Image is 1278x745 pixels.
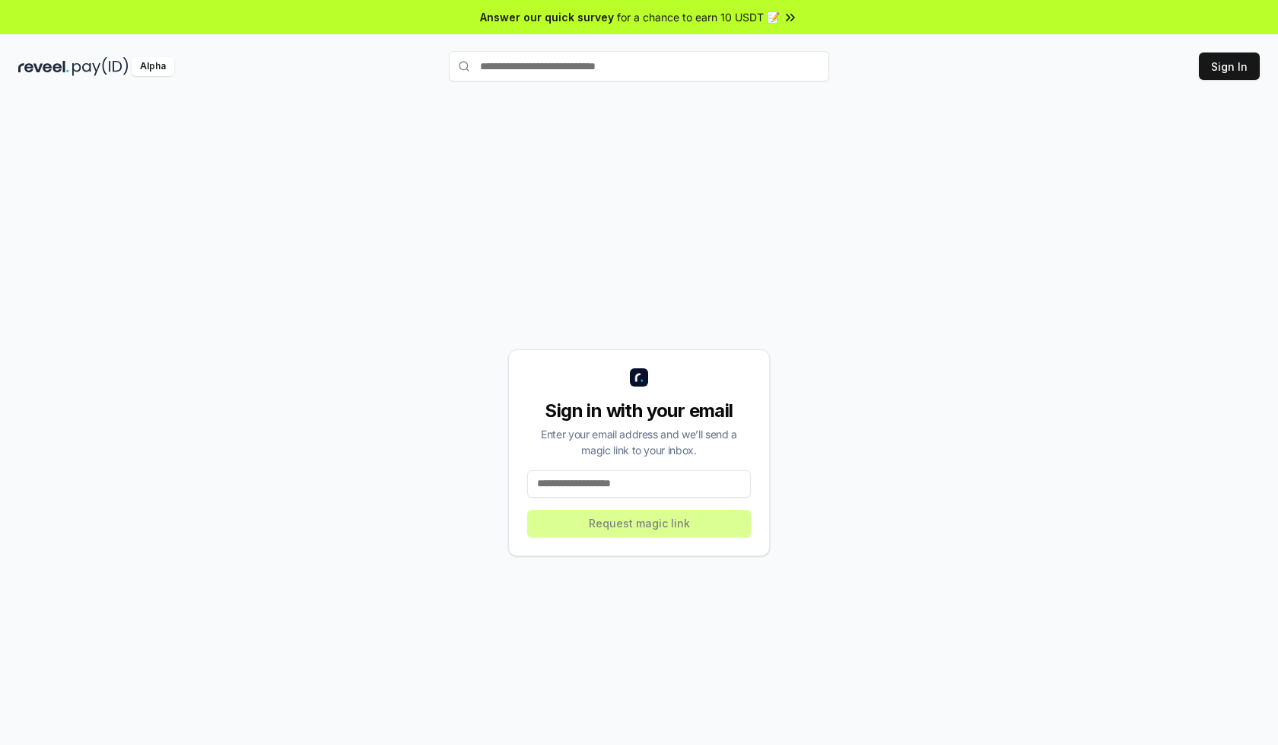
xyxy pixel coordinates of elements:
[72,57,129,76] img: pay_id
[1199,53,1260,80] button: Sign In
[132,57,174,76] div: Alpha
[527,399,751,423] div: Sign in with your email
[617,9,780,25] span: for a chance to earn 10 USDT 📝
[18,57,69,76] img: reveel_dark
[527,426,751,458] div: Enter your email address and we’ll send a magic link to your inbox.
[630,368,648,387] img: logo_small
[480,9,614,25] span: Answer our quick survey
